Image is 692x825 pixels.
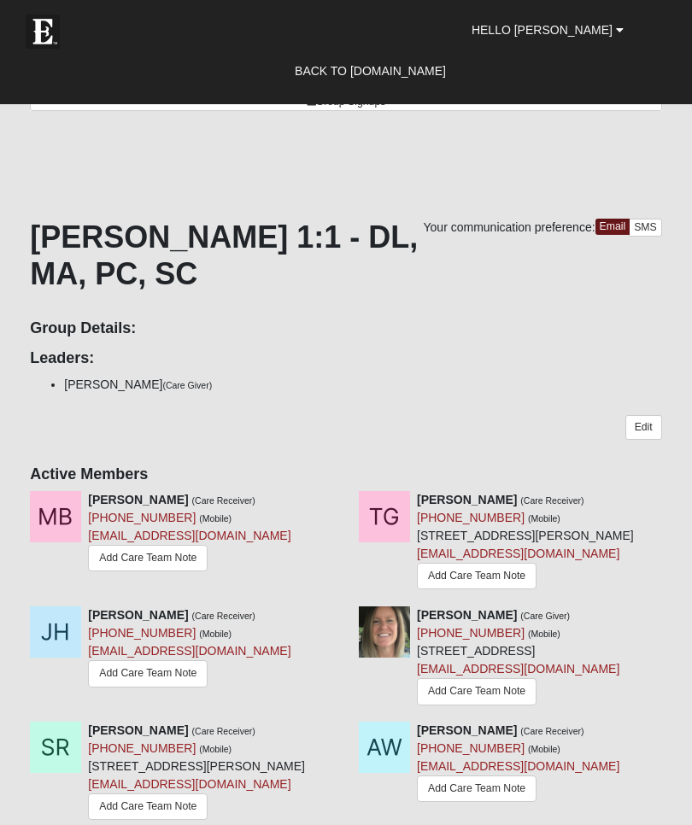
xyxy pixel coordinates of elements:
span: Your communication preference: [424,220,595,234]
small: (Care Receiver) [520,495,584,506]
div: [STREET_ADDRESS] [417,606,619,709]
a: Hello [PERSON_NAME] [459,9,636,51]
small: (Mobile) [528,629,560,639]
a: [PHONE_NUMBER] [88,511,196,524]
small: (Mobile) [199,744,232,754]
h4: Leaders: [30,349,662,368]
a: [EMAIL_ADDRESS][DOMAIN_NAME] [417,547,619,560]
a: [EMAIL_ADDRESS][DOMAIN_NAME] [417,662,619,676]
a: [PHONE_NUMBER] [88,626,196,640]
strong: [PERSON_NAME] [88,493,188,506]
h4: Group Details: [30,319,662,338]
small: (Mobile) [199,629,232,639]
a: [EMAIL_ADDRESS][DOMAIN_NAME] [417,759,619,773]
a: Email [595,219,630,235]
a: Add Care Team Note [417,678,537,705]
a: Add Care Team Note [417,563,537,589]
a: Add Care Team Note [88,660,208,687]
small: (Mobile) [199,513,232,524]
a: Add Care Team Note [417,775,537,802]
a: [PHONE_NUMBER] [88,741,196,755]
strong: [PERSON_NAME] [88,608,188,622]
small: (Care Receiver) [192,611,255,621]
a: Back to [DOMAIN_NAME] [282,50,459,92]
a: [EMAIL_ADDRESS][DOMAIN_NAME] [88,644,290,658]
small: (Care Giver) [520,611,570,621]
a: Edit [625,415,662,440]
span: Hello [PERSON_NAME] [472,23,613,37]
img: Eleven22 logo [26,15,60,49]
div: [STREET_ADDRESS][PERSON_NAME] [88,722,305,824]
a: SMS [629,219,662,237]
a: [PHONE_NUMBER] [417,511,525,524]
li: [PERSON_NAME] [64,376,662,394]
div: [STREET_ADDRESS][PERSON_NAME] [417,491,634,594]
small: (Care Giver) [162,380,212,390]
a: [PHONE_NUMBER] [417,626,525,640]
small: (Care Receiver) [192,726,255,736]
a: [PHONE_NUMBER] [417,741,525,755]
a: Add Care Team Note [88,545,208,571]
a: [EMAIL_ADDRESS][DOMAIN_NAME] [88,777,290,791]
a: [EMAIL_ADDRESS][DOMAIN_NAME] [88,529,290,542]
h4: Active Members [30,465,662,484]
strong: [PERSON_NAME] [417,493,517,506]
h1: [PERSON_NAME] 1:1 - DL, MA, PC, SC [30,219,662,292]
strong: [PERSON_NAME] [88,723,188,737]
strong: [PERSON_NAME] [417,723,517,737]
small: (Care Receiver) [192,495,255,506]
small: (Mobile) [528,513,560,524]
strong: [PERSON_NAME] [417,608,517,622]
small: (Care Receiver) [520,726,584,736]
small: (Mobile) [528,744,560,754]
